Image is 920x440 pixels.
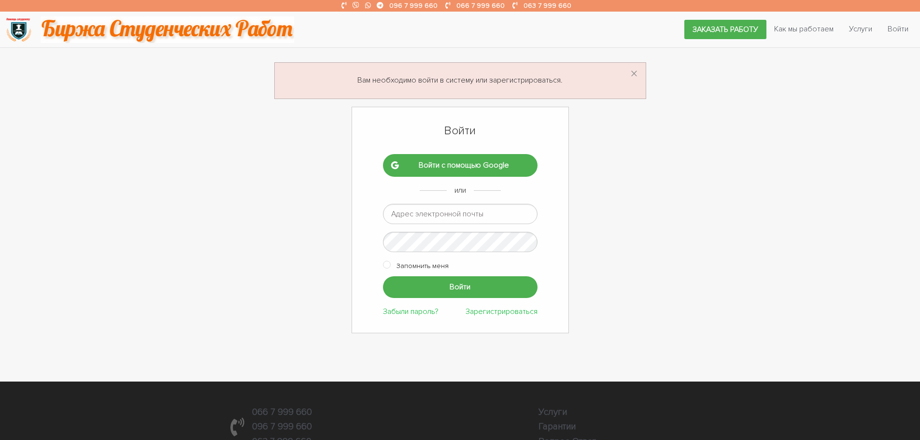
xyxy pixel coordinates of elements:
h1: Войти [383,123,538,139]
a: Услуги [538,406,567,418]
a: Войти с помощью Google [383,154,538,176]
a: 063 7 999 660 [524,1,571,10]
p: Вам необходимо войти в систему или зарегистрироваться. [286,74,634,87]
label: Запомнить меня [396,260,449,272]
a: 096 7 999 660 [389,1,438,10]
input: Адрес электронной почты [383,204,538,224]
a: 066 7 999 660 [456,1,505,10]
a: Услуги [841,20,880,38]
img: motto-2ce64da2796df845c65ce8f9480b9c9d679903764b3ca6da4b6de107518df0fe.gif [41,16,294,43]
input: Войти [383,276,538,298]
a: Забыли пароль? [383,307,439,316]
img: logo-135dea9cf721667cc4ddb0c1795e3ba8b7f362e3d0c04e2cc90b931989920324.png [5,16,32,43]
span: или [454,185,466,195]
a: Заказать работу [684,20,766,39]
a: Зарегистрироваться [466,307,538,316]
a: 096 7 999 660 [252,421,312,432]
a: Войти [880,20,916,38]
span: × [630,65,638,84]
a: 066 7 999 660 [252,406,312,418]
span: Войти с помощью Google [398,161,529,170]
a: Гарантии [538,421,576,432]
a: Как мы работаем [766,20,841,38]
button: Dismiss alert [630,67,638,82]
